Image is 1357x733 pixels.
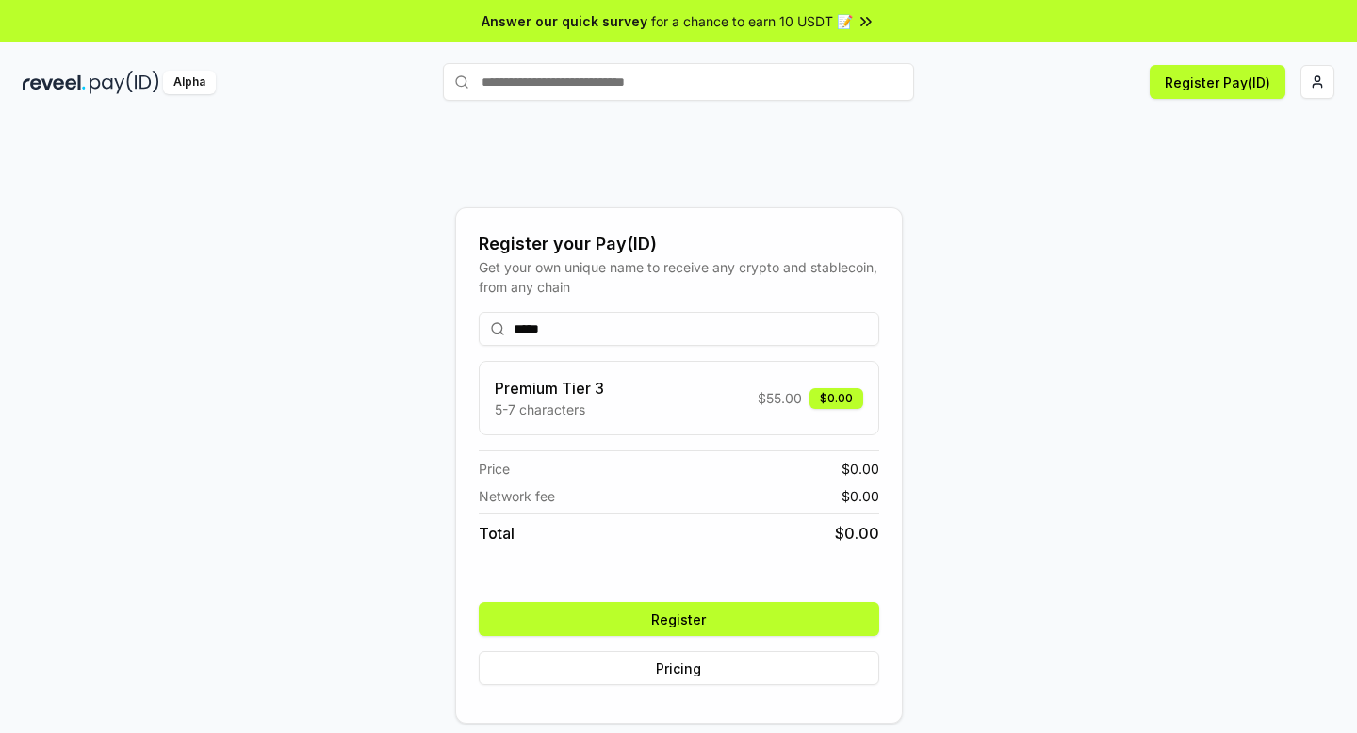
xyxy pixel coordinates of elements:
h3: Premium Tier 3 [495,377,604,399]
button: Register Pay(ID) [1150,65,1285,99]
span: $ 0.00 [842,459,879,479]
img: pay_id [90,71,159,94]
button: Register [479,602,879,636]
span: for a chance to earn 10 USDT 📝 [651,11,853,31]
div: $0.00 [809,388,863,409]
img: reveel_dark [23,71,86,94]
span: Price [479,459,510,479]
div: Get your own unique name to receive any crypto and stablecoin, from any chain [479,257,879,297]
span: $ 0.00 [835,522,879,545]
span: Answer our quick survey [482,11,647,31]
div: Register your Pay(ID) [479,231,879,257]
span: Total [479,522,515,545]
span: $ 0.00 [842,486,879,506]
span: Network fee [479,486,555,506]
div: Alpha [163,71,216,94]
button: Pricing [479,651,879,685]
span: $ 55.00 [758,388,802,408]
p: 5-7 characters [495,399,604,419]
